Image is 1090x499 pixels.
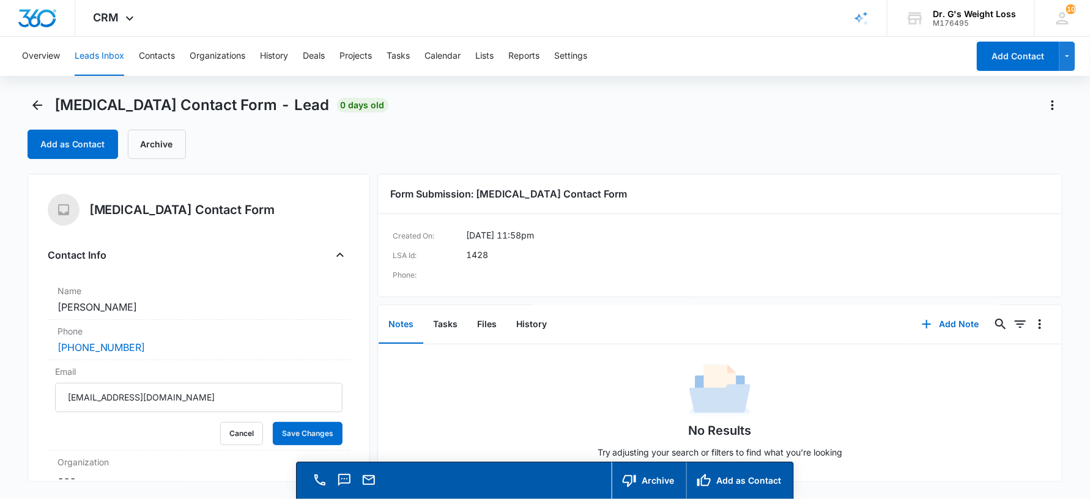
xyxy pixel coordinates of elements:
button: Contacts [139,37,175,76]
button: Add as Contact [28,130,118,159]
button: Leads Inbox [75,37,124,76]
button: Email [360,471,377,489]
div: notifications count [1066,4,1076,14]
div: account name [933,9,1017,19]
span: 10 [1066,4,1076,14]
label: Name [57,284,340,297]
button: History [260,37,288,76]
div: Organization--- [48,451,350,490]
button: Lists [475,37,494,76]
a: [PHONE_NUMBER] [57,340,146,355]
button: Settings [554,37,587,76]
button: Notes [379,306,423,344]
button: Add Contact [977,42,1059,71]
button: Projects [339,37,372,76]
button: Overview [22,37,60,76]
button: Tasks [423,306,467,344]
p: Try adjusting your search or filters to find what you’re looking for. [591,446,848,471]
h1: No Results [689,421,752,440]
img: No Data [689,360,751,421]
button: Tasks [387,37,410,76]
dd: 1428 [466,248,488,263]
input: Email [55,383,343,412]
button: Organizations [190,37,245,76]
button: History [506,306,557,344]
label: Organization [57,456,340,468]
a: Email [360,479,377,489]
button: Back [28,95,47,115]
dt: LSA Id: [393,248,466,263]
button: Save Changes [273,422,343,445]
dd: [PERSON_NAME] [57,300,340,314]
button: Cancel [220,422,263,445]
button: Actions [1043,95,1062,115]
h4: Contact Info [48,248,106,262]
button: Search... [991,314,1010,334]
button: Archive [128,130,186,159]
a: Call [311,479,328,489]
button: Overflow Menu [1030,314,1050,334]
label: Email [55,365,343,378]
span: [MEDICAL_DATA] Contact Form - Lead [54,96,330,114]
button: Deals [303,37,325,76]
dd: [DATE] 11:58pm [466,229,534,243]
a: Text [336,479,353,489]
button: Add Note [910,309,991,339]
button: Filters [1010,314,1030,334]
div: account id [933,19,1017,28]
dd: --- [57,471,340,486]
button: Text [336,471,353,489]
button: Archive [612,462,686,499]
label: Phone [57,325,340,338]
h3: Form Submission: [MEDICAL_DATA] Contact Form [390,187,1050,201]
button: Reports [508,37,539,76]
button: Files [467,306,506,344]
button: Add as Contact [686,462,793,499]
button: Calendar [425,37,461,76]
dt: Phone: [393,268,466,283]
div: Phone[PHONE_NUMBER] [48,320,350,360]
div: Name[PERSON_NAME] [48,279,350,320]
dt: Created On: [393,229,466,243]
button: Call [311,471,328,489]
h5: [MEDICAL_DATA] Contact Form [89,201,275,219]
button: Close [330,245,350,265]
span: CRM [94,11,119,24]
span: 0 days old [337,98,388,113]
